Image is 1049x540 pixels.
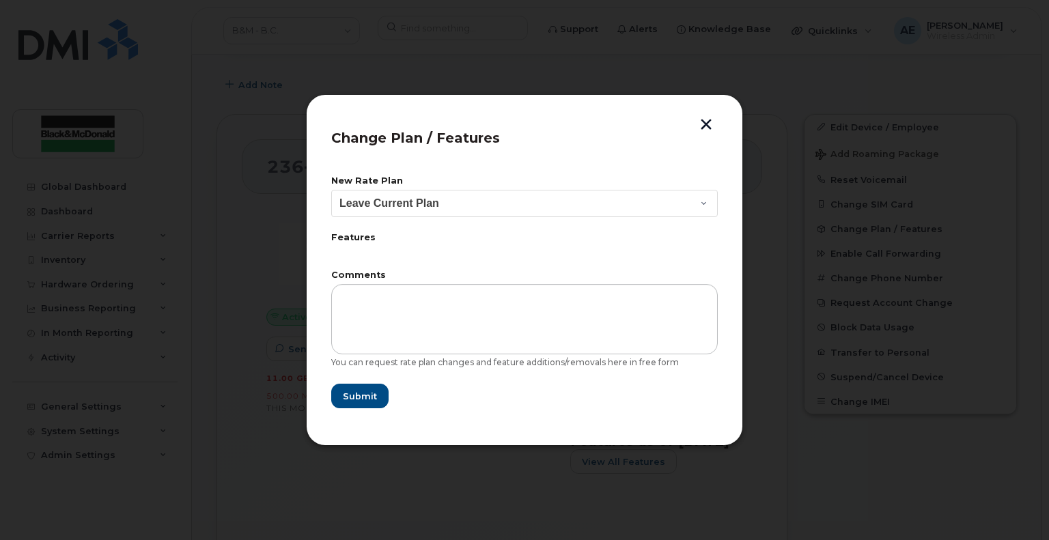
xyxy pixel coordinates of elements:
[331,130,500,146] span: Change Plan / Features
[331,384,389,408] button: Submit
[331,177,718,186] label: New Rate Plan
[331,357,718,368] div: You can request rate plan changes and feature additions/removals here in free form
[331,233,718,242] label: Features
[331,271,718,280] label: Comments
[343,390,377,403] span: Submit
